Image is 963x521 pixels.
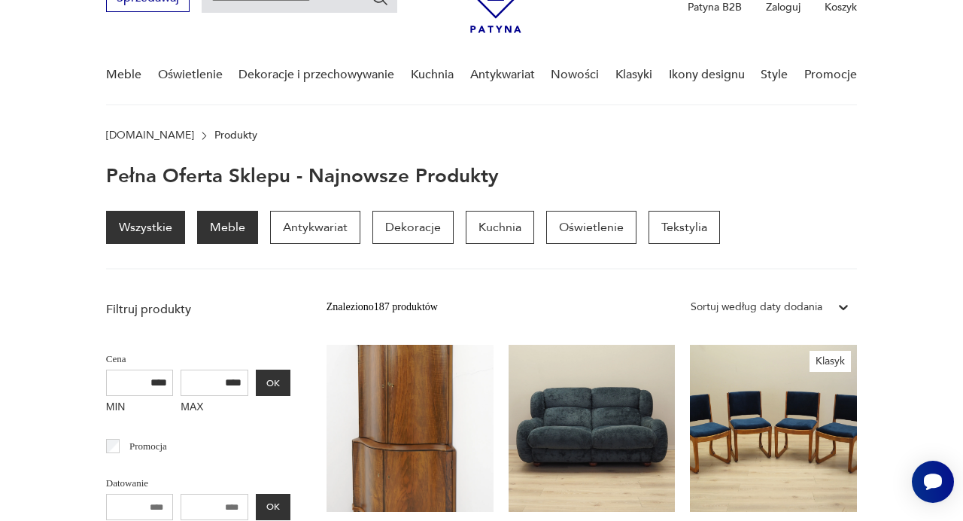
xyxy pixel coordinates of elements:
[804,46,857,104] a: Promocje
[256,370,290,396] button: OK
[372,211,454,244] a: Dekoracje
[470,46,535,104] a: Antykwariat
[106,351,290,367] p: Cena
[158,46,223,104] a: Oświetlenie
[327,299,438,315] div: Znaleziono 187 produktów
[106,166,499,187] h1: Pełna oferta sklepu - najnowsze produkty
[106,211,185,244] a: Wszystkie
[214,129,257,142] p: Produkty
[106,46,141,104] a: Meble
[106,129,194,142] a: [DOMAIN_NAME]
[615,46,652,104] a: Klasyki
[238,46,394,104] a: Dekoracje i przechowywanie
[197,211,258,244] a: Meble
[106,301,290,318] p: Filtruj produkty
[106,396,174,420] label: MIN
[256,494,290,520] button: OK
[129,438,167,455] p: Promocja
[649,211,720,244] a: Tekstylia
[669,46,745,104] a: Ikony designu
[912,461,954,503] iframe: Smartsupp widget button
[181,396,248,420] label: MAX
[761,46,788,104] a: Style
[546,211,636,244] a: Oświetlenie
[691,299,822,315] div: Sortuj według daty dodania
[551,46,599,104] a: Nowości
[411,46,454,104] a: Kuchnia
[270,211,360,244] a: Antykwariat
[106,475,290,492] p: Datowanie
[466,211,534,244] a: Kuchnia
